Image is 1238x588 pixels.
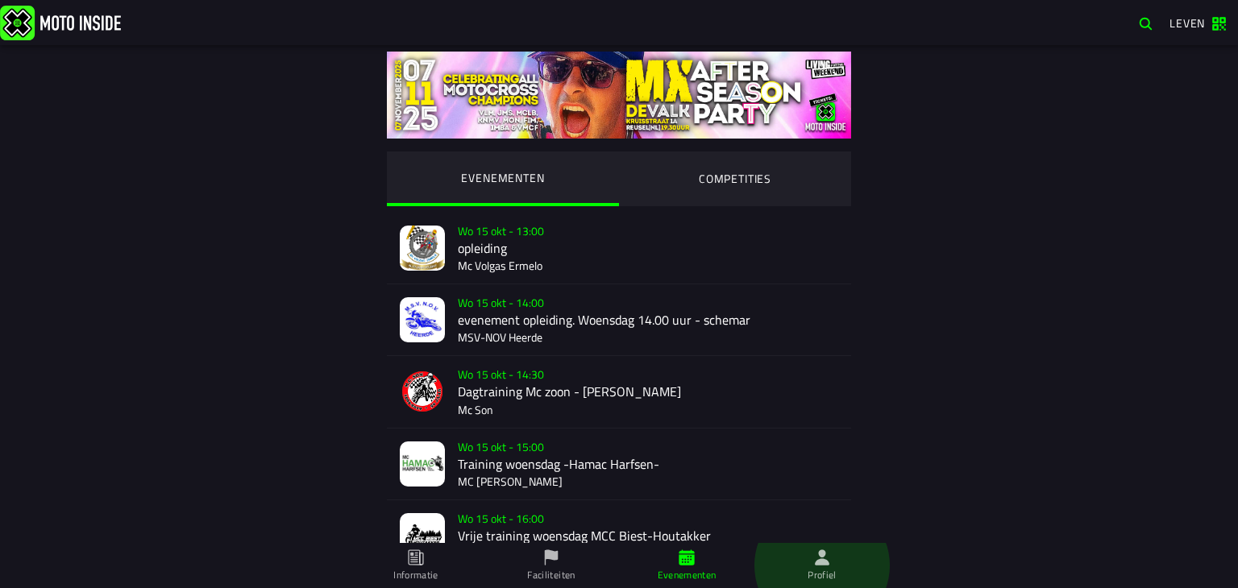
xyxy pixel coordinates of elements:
a: gebeurtenis-afbeeldingWo 15 okt - 15:00Training woensdag -Hamac Harfsen-MC [PERSON_NAME] [387,429,851,500]
font: Profiel [808,567,837,582]
font: Informatie [393,567,438,582]
font: Faciliteiten [527,567,575,582]
font: Evenementen [658,567,717,582]
img: gebeurtenis-afbeelding [400,513,445,558]
a: gebeurtenis-afbeeldingWo 15 okt - 14:30Dagtraining Mc zoon - [PERSON_NAME]Mc Son [387,356,851,428]
a: gebeurtenis-afbeeldingWo 15 okt - 14:00evenement opleiding. Woensdag 14.00 uur - schemarMSV-NOV H... [387,284,851,356]
img: yS2mQ5x6lEcu9W3BfYyVKNTZoCZvkN0rRC6TzDTC.jpg [387,52,851,139]
a: gebeurtenis-afbeeldingWo 15 okt - 16:00Vrije training woensdag MCC Biest-HoutakkerMCC Biest-Houta... [387,500,851,572]
img: gebeurtenis-afbeelding [400,369,445,414]
a: Leven [1161,9,1235,36]
font: Leven [1169,14,1205,31]
img: gebeurtenis-afbeelding [400,441,445,487]
img: gebeurtenis-afbeelding [400,226,445,271]
img: gebeurtenis-afbeelding [400,297,445,342]
a: gebeurtenis-afbeeldingWo 15 okt - 13:00opleidingMc Volgas Ermelo [387,213,851,284]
